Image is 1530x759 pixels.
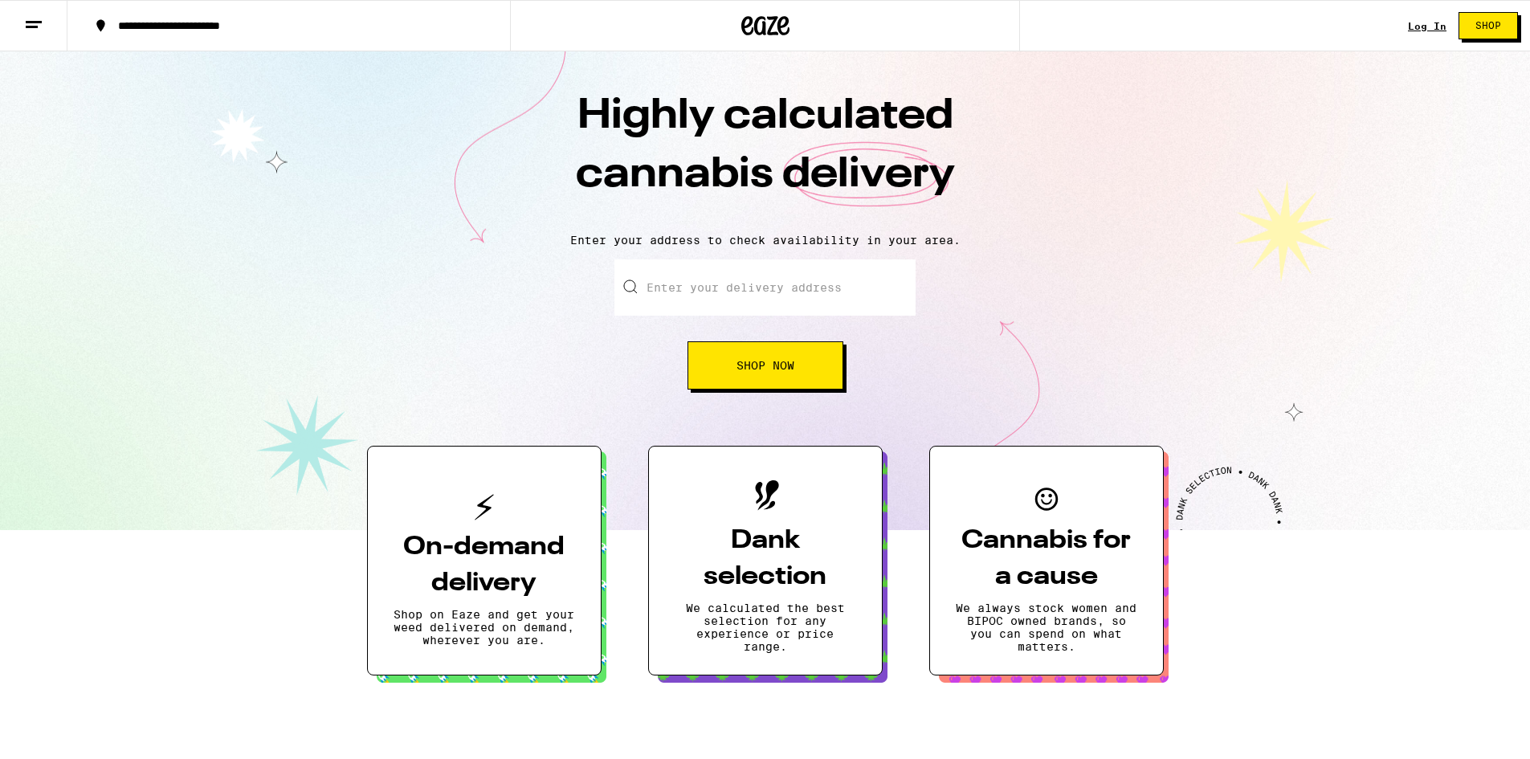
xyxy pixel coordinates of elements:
[1475,21,1501,31] span: Shop
[956,602,1137,653] p: We always stock women and BIPOC owned brands, so you can spend on what matters.
[648,446,883,675] button: Dank selectionWe calculated the best selection for any experience or price range.
[675,523,856,595] h3: Dank selection
[16,234,1514,247] p: Enter your address to check availability in your area.
[367,446,602,675] button: On-demand deliveryShop on Eaze and get your weed delivered on demand, wherever you are.
[929,446,1164,675] button: Cannabis for a causeWe always stock women and BIPOC owned brands, so you can spend on what matters.
[394,529,575,602] h3: On-demand delivery
[687,341,843,390] button: Shop Now
[394,608,575,647] p: Shop on Eaze and get your weed delivered on demand, wherever you are.
[956,523,1137,595] h3: Cannabis for a cause
[1408,21,1446,31] a: Log In
[675,602,856,653] p: We calculated the best selection for any experience or price range.
[484,88,1047,221] h1: Highly calculated cannabis delivery
[1446,12,1530,39] a: Shop
[1459,12,1518,39] button: Shop
[614,259,916,316] input: Enter your delivery address
[736,360,794,371] span: Shop Now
